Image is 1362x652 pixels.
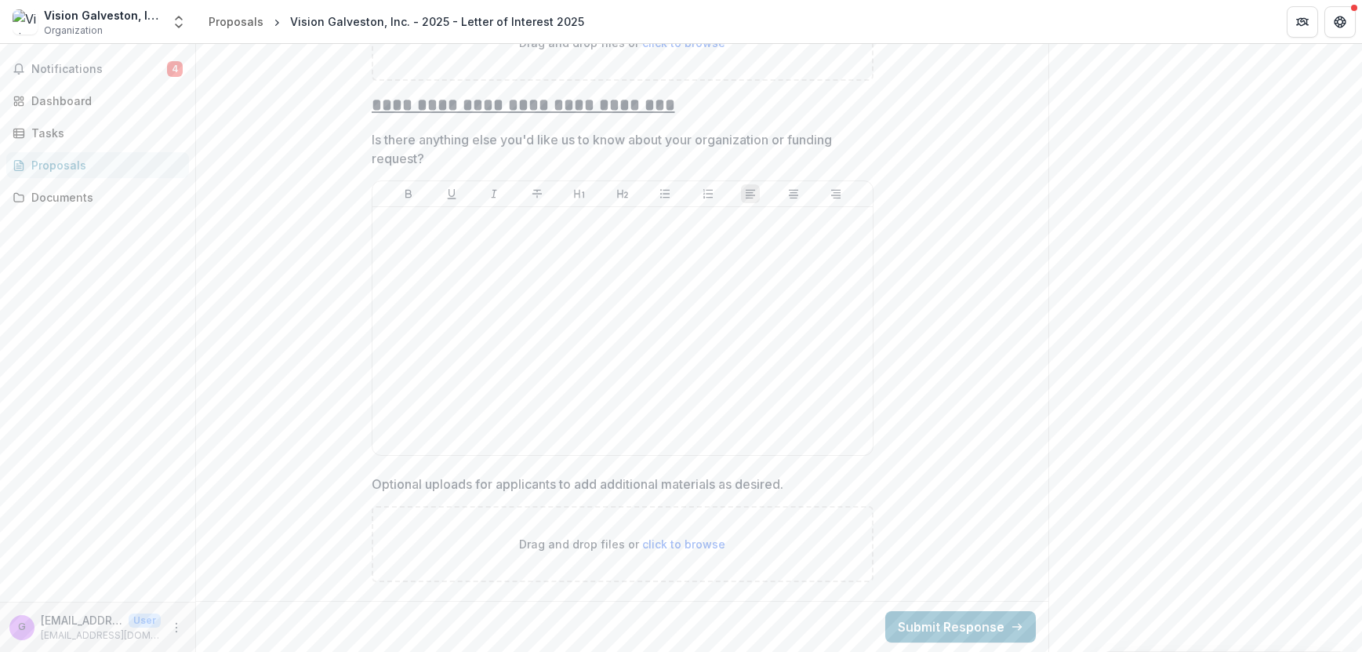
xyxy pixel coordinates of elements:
div: Tasks [31,125,176,141]
button: Heading 1 [570,184,589,203]
button: Submit Response [885,611,1036,643]
span: Organization [44,24,103,38]
div: Vision Galveston, Inc. - 2025 - Letter of Interest 2025 [290,13,584,30]
p: Is there anything else you'd like us to know about your organization or funding request? [372,130,864,168]
div: Vision Galveston, Inc. [44,7,162,24]
div: Dashboard [31,93,176,109]
button: Align Center [784,184,803,203]
button: Heading 2 [613,184,632,203]
a: Tasks [6,120,189,146]
button: Underline [442,184,461,203]
button: Ordered List [699,184,717,203]
nav: breadcrumb [202,10,590,33]
a: Dashboard [6,88,189,114]
p: User [129,614,161,628]
a: Documents [6,184,189,210]
button: More [167,618,186,637]
div: grants@visiongalveston.com [18,622,26,632]
button: Partners [1287,6,1318,38]
button: Align Right [826,184,845,203]
button: Bullet List [656,184,674,203]
span: click to browse [642,537,725,551]
button: Notifications4 [6,56,189,82]
a: Proposals [202,10,270,33]
p: [EMAIL_ADDRESS][DOMAIN_NAME] [41,612,122,628]
p: Drag and drop files or [519,536,725,552]
p: Optional uploads for applicants to add additional materials as desired. [372,475,783,494]
button: Get Help [1324,6,1356,38]
p: [EMAIL_ADDRESS][DOMAIN_NAME] [41,628,161,643]
div: Proposals [31,157,176,173]
img: Vision Galveston, Inc. [13,9,38,35]
button: Open entity switcher [168,6,190,38]
button: Strike [528,184,547,203]
button: Bold [399,184,418,203]
div: Proposals [209,13,263,30]
a: Proposals [6,152,189,178]
div: Documents [31,189,176,206]
span: Notifications [31,63,167,76]
span: 4 [167,61,183,77]
button: Align Left [741,184,760,203]
button: Italicize [485,184,503,203]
